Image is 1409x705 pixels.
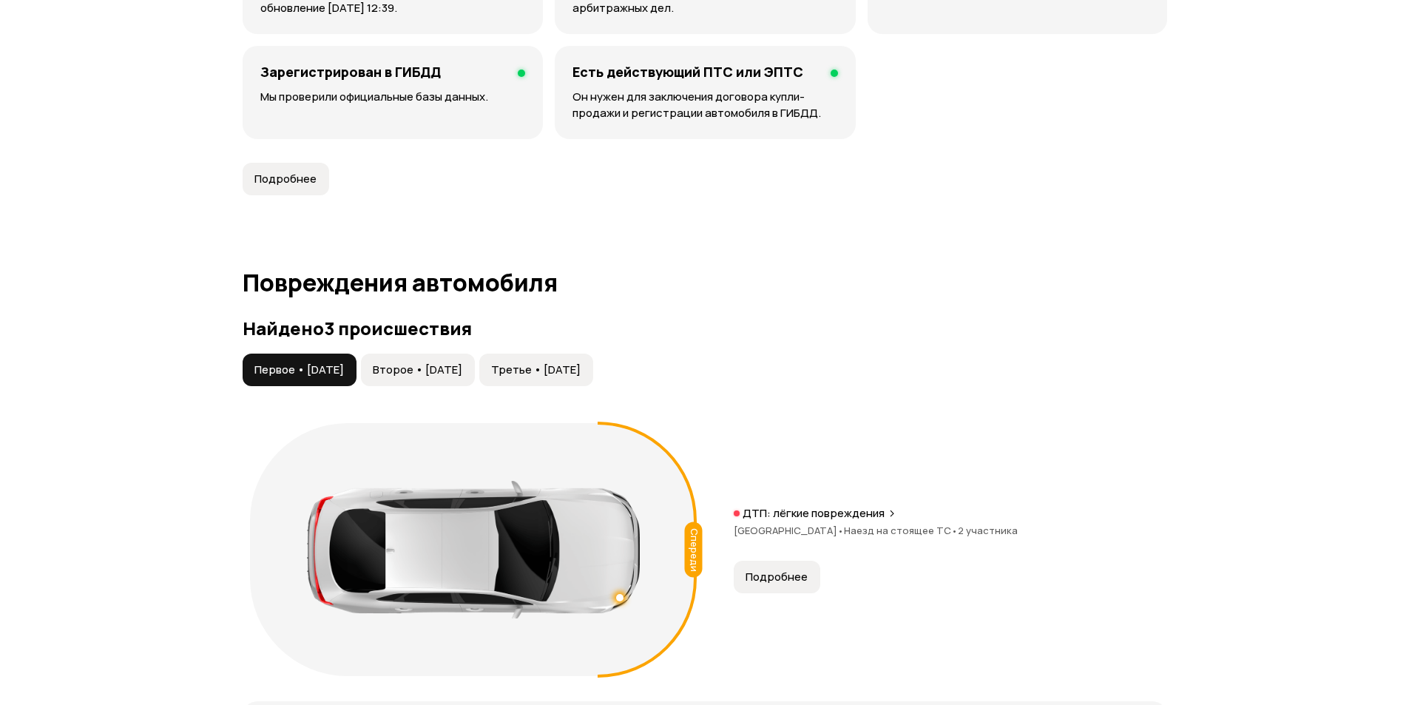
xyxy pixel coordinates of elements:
[572,89,838,121] p: Он нужен для заключения договора купли-продажи и регистрации автомобиля в ГИБДД.
[734,561,820,593] button: Подробнее
[243,318,1167,339] h3: Найдено 3 происшествия
[373,362,462,377] span: Второе • [DATE]
[572,64,803,80] h4: Есть действующий ПТС или ЭПТС
[837,524,844,537] span: •
[254,172,317,186] span: Подробнее
[361,354,475,386] button: Второе • [DATE]
[260,64,441,80] h4: Зарегистрирован в ГИБДД
[743,506,885,521] p: ДТП: лёгкие повреждения
[734,524,844,537] span: [GEOGRAPHIC_DATA]
[958,524,1018,537] span: 2 участника
[479,354,593,386] button: Третье • [DATE]
[243,354,357,386] button: Первое • [DATE]
[260,89,525,105] p: Мы проверили официальные базы данных.
[243,163,329,195] button: Подробнее
[746,570,808,584] span: Подробнее
[951,524,958,537] span: •
[684,522,702,578] div: Спереди
[254,362,344,377] span: Первое • [DATE]
[491,362,581,377] span: Третье • [DATE]
[844,524,958,537] span: Наезд на стоящее ТС
[243,269,1167,296] h1: Повреждения автомобиля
